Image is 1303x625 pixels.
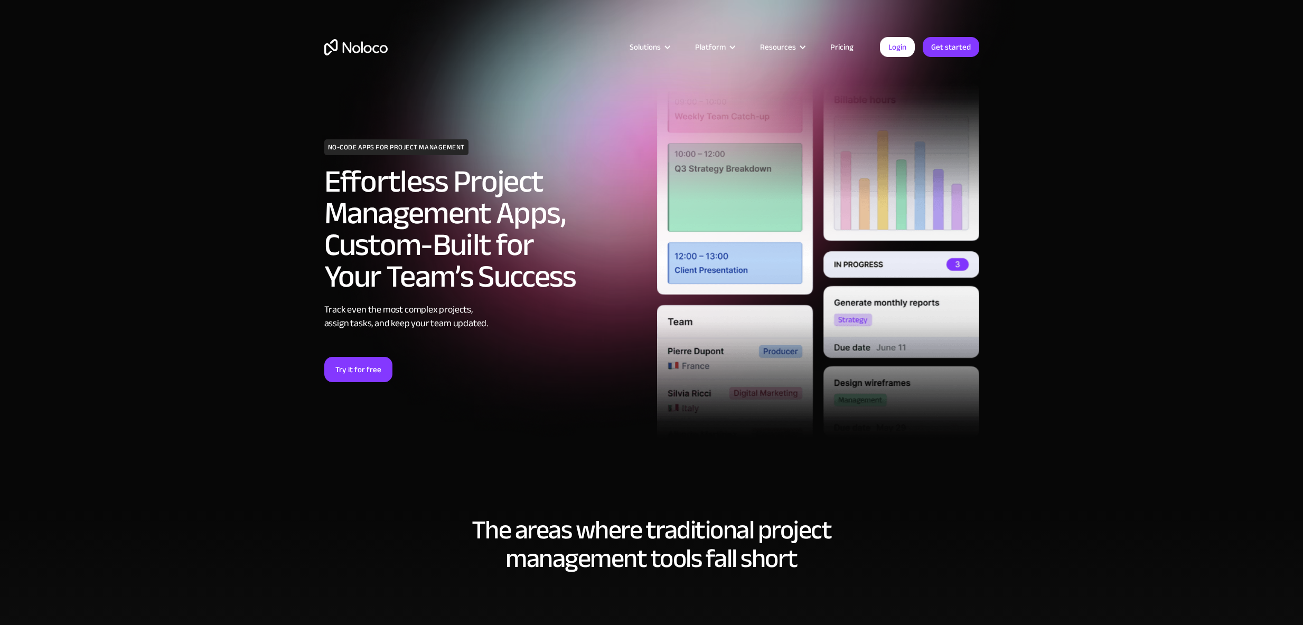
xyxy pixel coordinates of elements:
a: Pricing [817,40,867,54]
a: Login [880,37,915,57]
div: Track even the most complex projects, assign tasks, and keep your team updated. [324,303,646,330]
a: Try it for free [324,357,392,382]
div: Resources [760,40,796,54]
h1: NO-CODE APPS FOR PROJECT MANAGEMENT [324,139,468,155]
h2: Effortless Project Management Apps, Custom-Built for Your Team’s Success [324,166,646,292]
a: Get started [923,37,979,57]
div: Solutions [630,40,661,54]
div: Platform [695,40,726,54]
h2: The areas where traditional project management tools fall short [324,516,979,573]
